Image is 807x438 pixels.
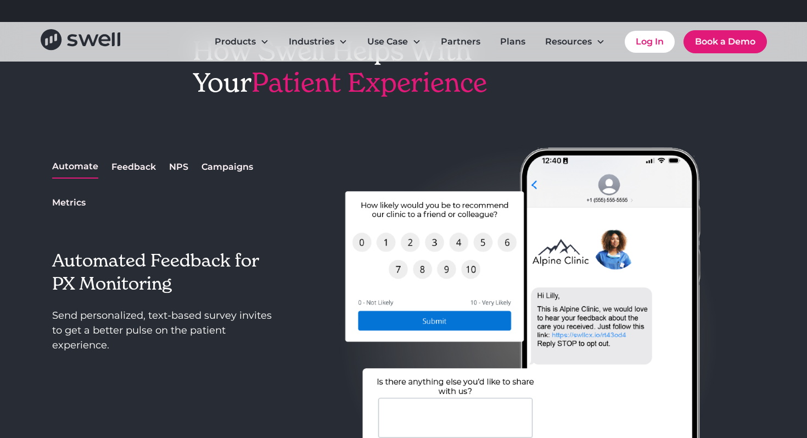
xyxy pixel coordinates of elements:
div: Campaigns [201,160,253,174]
a: Log In [625,31,675,53]
div: Metrics [52,196,86,209]
div: Use Case [358,31,430,53]
div: Products [215,35,256,48]
span: Patient Experience [251,66,487,99]
div: Resources [536,31,614,53]
div: Resources [545,35,592,48]
div: Industries [289,35,334,48]
div: Feedback [111,160,156,174]
a: Book a Demo [683,30,767,53]
h2: How Swell Helps With Your [193,35,614,98]
div: NPS [169,160,188,174]
div: Use Case [367,35,408,48]
p: Send personalized, text-based survey invites to get a better pulse on the patient experience. [52,308,278,353]
a: Partners [432,31,489,53]
a: home [41,29,120,54]
h3: Automated Feedback for PX Monitoring [52,250,278,295]
div: Industries [280,31,356,53]
div: Automate [52,160,98,173]
a: Plans [491,31,534,53]
div: Products [206,31,278,53]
